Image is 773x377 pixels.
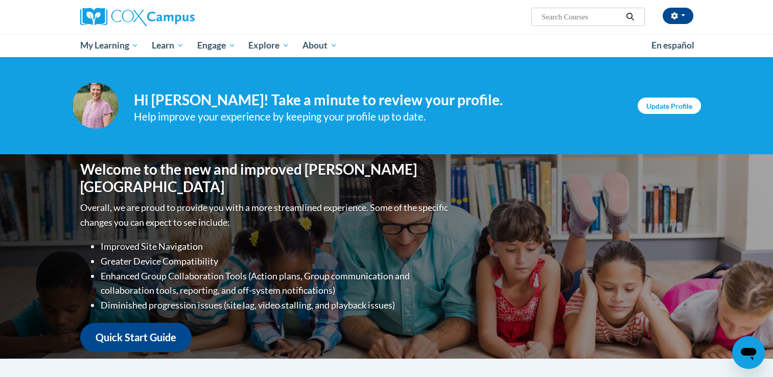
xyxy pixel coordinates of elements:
div: Main menu [65,34,709,57]
div: Help improve your experience by keeping your profile up to date. [134,108,622,125]
a: Learn [145,34,191,57]
li: Enhanced Group Collaboration Tools (Action plans, Group communication and collaboration tools, re... [101,269,451,298]
span: Learn [152,39,184,52]
li: Diminished progression issues (site lag, video stalling, and playback issues) [101,298,451,313]
li: Improved Site Navigation [101,239,451,254]
span: About [302,39,337,52]
span: Engage [197,39,236,52]
input: Search Courses [541,11,622,23]
h1: Welcome to the new and improved [PERSON_NAME][GEOGRAPHIC_DATA] [80,161,451,195]
span: Explore [248,39,289,52]
p: Overall, we are proud to provide you with a more streamlined experience. Some of the specific cha... [80,200,451,230]
li: Greater Device Compatibility [101,254,451,269]
a: Update Profile [638,98,701,114]
a: Quick Start Guide [80,323,192,352]
a: My Learning [74,34,146,57]
button: Search [622,11,638,23]
iframe: Button to launch messaging window [732,336,765,369]
a: En español [645,35,701,56]
h4: Hi [PERSON_NAME]! Take a minute to review your profile. [134,91,622,109]
span: En español [651,40,694,51]
button: Account Settings [663,8,693,24]
a: Engage [191,34,242,57]
img: Profile Image [73,83,119,129]
a: Cox Campus [80,8,274,26]
span: My Learning [80,39,138,52]
a: Explore [242,34,296,57]
img: Cox Campus [80,8,195,26]
a: About [296,34,344,57]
